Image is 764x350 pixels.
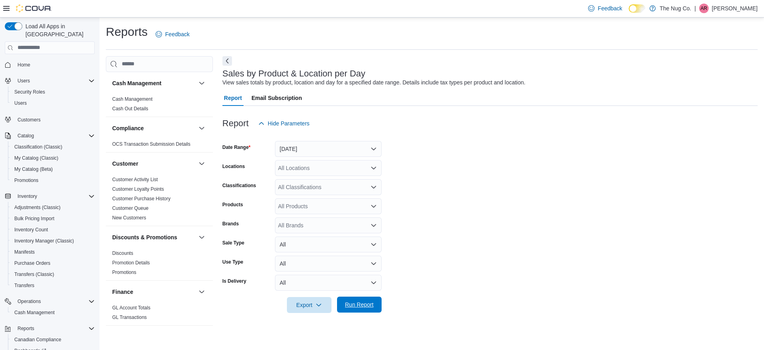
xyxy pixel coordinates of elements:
[345,301,374,309] span: Run Report
[8,258,98,269] button: Purchase Orders
[14,204,60,211] span: Adjustments (Classic)
[14,309,55,316] span: Cash Management
[224,90,242,106] span: Report
[8,164,98,175] button: My Catalog (Beta)
[197,123,207,133] button: Compliance
[598,4,622,12] span: Feedback
[222,119,249,128] h3: Report
[112,106,148,112] span: Cash Out Details
[112,141,191,147] a: OCS Transaction Submission Details
[11,308,95,317] span: Cash Management
[112,177,158,182] a: Customer Activity List
[112,314,147,321] span: GL Transactions
[112,333,195,341] button: Inventory
[11,270,57,279] a: Transfers (Classic)
[11,214,58,223] a: Bulk Pricing Import
[14,60,95,70] span: Home
[11,176,42,185] a: Promotions
[18,298,41,305] span: Operations
[14,89,45,95] span: Security Roles
[712,4,758,13] p: [PERSON_NAME]
[14,297,95,306] span: Operations
[106,303,213,325] div: Finance
[14,260,51,266] span: Purchase Orders
[11,258,95,268] span: Purchase Orders
[8,202,98,213] button: Adjustments (Classic)
[18,78,30,84] span: Users
[112,176,158,183] span: Customer Activity List
[2,130,98,141] button: Catalog
[8,213,98,224] button: Bulk Pricing Import
[14,215,55,222] span: Bulk Pricing Import
[14,271,54,278] span: Transfers (Classic)
[11,247,38,257] a: Manifests
[222,78,526,87] div: View sales totals by product, location and day for a specified date range. Details include tax ty...
[8,86,98,98] button: Security Roles
[112,215,146,221] a: New Customers
[11,87,48,97] a: Security Roles
[14,76,33,86] button: Users
[222,69,365,78] h3: Sales by Product & Location per Day
[112,333,137,341] h3: Inventory
[14,100,27,106] span: Users
[8,280,98,291] button: Transfers
[275,237,382,252] button: All
[11,203,95,212] span: Adjustments (Classic)
[22,22,95,38] span: Load All Apps in [GEOGRAPHIC_DATA]
[222,163,245,170] label: Locations
[14,192,95,201] span: Inventory
[275,256,382,272] button: All
[2,113,98,125] button: Customers
[370,222,377,229] button: Open list of options
[112,160,138,168] h3: Customer
[14,324,95,333] span: Reports
[11,225,95,235] span: Inventory Count
[11,225,51,235] a: Inventory Count
[14,131,37,141] button: Catalog
[275,275,382,291] button: All
[11,142,95,152] span: Classification (Classic)
[292,297,327,313] span: Export
[112,233,177,241] h3: Discounts & Promotions
[8,307,98,318] button: Cash Management
[14,115,44,125] a: Customers
[11,281,37,290] a: Transfers
[112,160,195,168] button: Customer
[106,139,213,152] div: Compliance
[11,214,95,223] span: Bulk Pricing Import
[197,78,207,88] button: Cash Management
[106,94,213,117] div: Cash Management
[18,193,37,199] span: Inventory
[112,250,133,256] a: Discounts
[112,124,195,132] button: Compliance
[222,56,232,66] button: Next
[222,240,244,246] label: Sale Type
[11,270,95,279] span: Transfers (Classic)
[112,196,171,202] span: Customer Purchase History
[112,96,152,102] a: Cash Management
[165,30,189,38] span: Feedback
[8,246,98,258] button: Manifests
[11,236,77,246] a: Inventory Manager (Classic)
[11,164,95,174] span: My Catalog (Beta)
[112,79,162,87] h3: Cash Management
[18,117,41,123] span: Customers
[112,79,195,87] button: Cash Management
[14,249,35,255] span: Manifests
[18,62,30,68] span: Home
[112,233,195,241] button: Discounts & Promotions
[112,305,150,311] a: GL Account Totals
[16,4,52,12] img: Cova
[106,24,148,40] h1: Reports
[18,133,34,139] span: Catalog
[112,270,136,275] a: Promotions
[370,203,377,209] button: Open list of options
[2,191,98,202] button: Inventory
[11,98,30,108] a: Users
[11,281,95,290] span: Transfers
[112,288,133,296] h3: Finance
